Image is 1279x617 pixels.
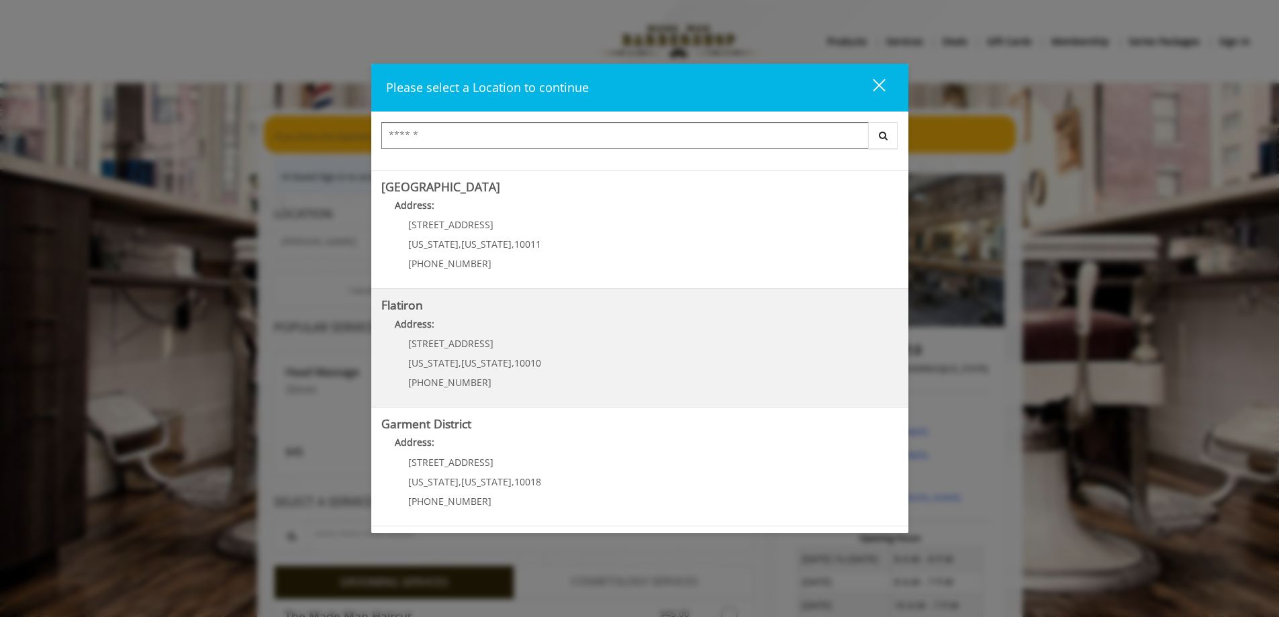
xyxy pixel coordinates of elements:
[512,475,514,488] span: ,
[386,79,589,95] span: Please select a Location to continue
[408,456,493,469] span: [STREET_ADDRESS]
[408,257,491,270] span: [PHONE_NUMBER]
[381,122,898,156] div: Center Select
[408,337,493,350] span: [STREET_ADDRESS]
[395,199,434,211] b: Address:
[408,238,459,250] span: [US_STATE]
[408,376,491,389] span: [PHONE_NUMBER]
[395,436,434,448] b: Address:
[848,74,894,101] button: close dialog
[408,475,459,488] span: [US_STATE]
[459,357,461,369] span: ,
[461,357,512,369] span: [US_STATE]
[381,122,869,149] input: Search Center
[459,475,461,488] span: ,
[514,238,541,250] span: 10011
[381,297,423,313] b: Flatiron
[381,179,500,195] b: [GEOGRAPHIC_DATA]
[512,238,514,250] span: ,
[395,318,434,330] b: Address:
[461,475,512,488] span: [US_STATE]
[461,238,512,250] span: [US_STATE]
[459,238,461,250] span: ,
[857,78,884,98] div: close dialog
[875,131,891,140] i: Search button
[408,218,493,231] span: [STREET_ADDRESS]
[408,357,459,369] span: [US_STATE]
[512,357,514,369] span: ,
[514,475,541,488] span: 10018
[514,357,541,369] span: 10010
[381,416,471,432] b: Garment District
[408,495,491,508] span: [PHONE_NUMBER]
